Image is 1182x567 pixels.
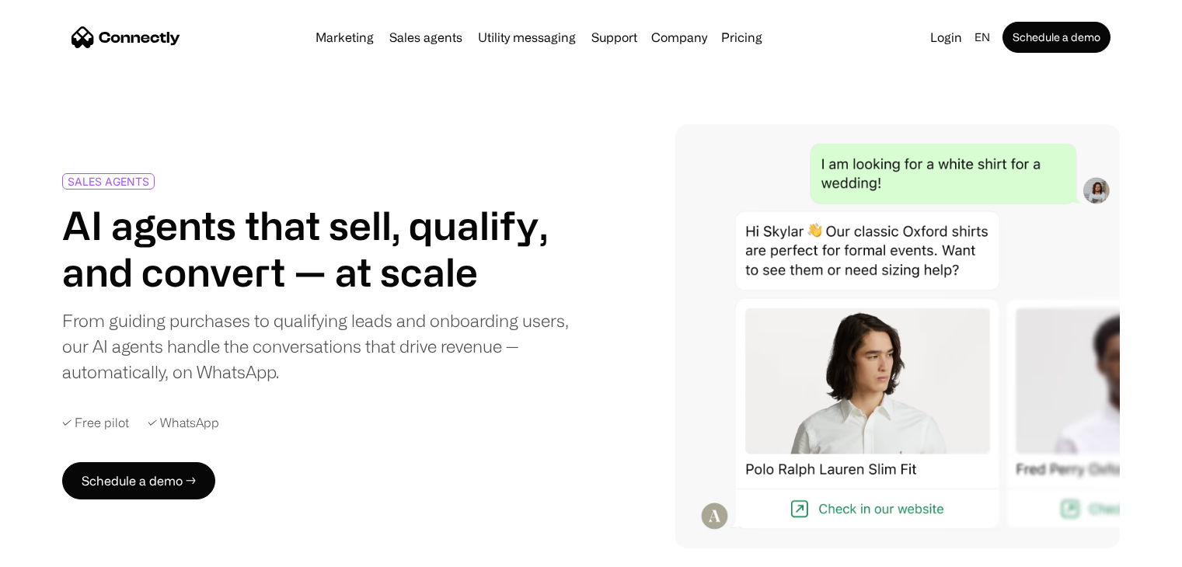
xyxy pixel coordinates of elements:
[68,176,149,187] div: SALES AGENTS
[383,31,469,43] a: Sales agents
[924,26,968,48] a: Login
[62,416,129,430] div: ✓ Free pilot
[715,31,769,43] a: Pricing
[309,31,380,43] a: Marketing
[16,538,93,562] aside: Language selected: English
[71,26,180,49] a: home
[31,540,93,562] ul: Language list
[148,416,219,430] div: ✓ WhatsApp
[585,31,643,43] a: Support
[975,26,990,48] div: en
[1002,22,1111,53] a: Schedule a demo
[647,26,712,48] div: Company
[651,26,707,48] div: Company
[472,31,582,43] a: Utility messaging
[62,202,572,295] h1: AI agents that sell, qualify, and convert — at scale
[62,308,572,384] div: From guiding purchases to qualifying leads and onboarding users, our AI agents handle the convers...
[968,26,999,48] div: en
[62,462,215,499] a: Schedule a demo →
